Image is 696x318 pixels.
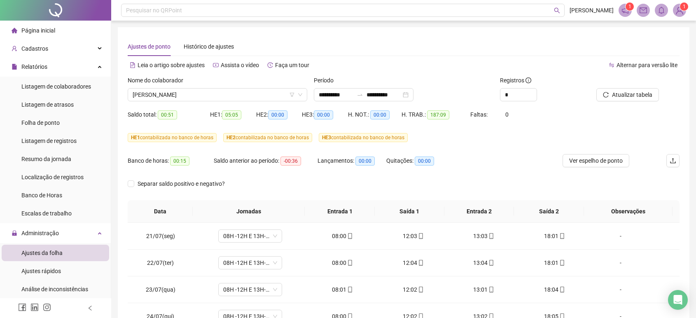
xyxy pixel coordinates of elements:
span: to [357,91,363,98]
div: - [596,231,645,241]
label: Nome do colaborador [128,76,189,85]
div: 08:00 [314,231,371,241]
span: contabilizada no banco de horas [319,133,408,142]
div: H. TRAB.: [402,110,471,119]
span: JOSÉ EDUARDO ALVES SIQUEIRA [133,89,302,101]
span: history [267,62,273,68]
span: -00:36 [280,157,301,166]
span: search [554,7,560,14]
span: 23/07(qua) [146,286,175,293]
span: Ajustes da folha [21,250,63,256]
span: mobile [558,260,565,266]
div: 12:03 [384,231,441,241]
span: Ver espelho de ponto [569,156,623,165]
span: mobile [346,260,353,266]
span: Análise de inconsistências [21,286,88,292]
th: Saída 2 [514,200,584,223]
span: 00:00 [268,110,287,119]
th: Jornadas [193,200,305,223]
span: mail [640,7,647,14]
th: Saída 1 [375,200,444,223]
span: mobile [346,233,353,239]
span: 0 [505,111,509,118]
span: mobile [488,260,494,266]
span: 187:09 [427,110,449,119]
span: 00:00 [415,157,434,166]
span: file-text [130,62,135,68]
span: notification [621,7,629,14]
span: file [12,64,17,70]
div: 13:03 [455,231,512,241]
img: 87615 [673,4,686,16]
div: Saldo total: [128,110,210,119]
span: Resumo da jornada [21,156,71,162]
span: contabilizada no banco de horas [223,133,312,142]
button: Ver espelho de ponto [563,154,629,167]
span: mobile [558,233,565,239]
div: 08:01 [314,285,371,294]
div: 13:04 [455,258,512,267]
span: 1 [628,4,631,9]
span: Banco de Horas [21,192,62,199]
span: 05:05 [222,110,241,119]
div: H. NOT.: [348,110,402,119]
span: 08H -12H E 13H-18H [223,230,277,242]
div: - [596,285,645,294]
div: 18:01 [526,231,583,241]
span: swap-right [357,91,363,98]
span: Atualizar tabela [612,90,652,99]
span: Leia o artigo sobre ajustes [138,62,205,68]
span: upload [670,157,676,164]
div: HE 2: [256,110,302,119]
span: youtube [213,62,219,68]
span: Histórico de ajustes [184,43,234,50]
span: mobile [417,233,424,239]
div: 18:01 [526,258,583,267]
span: mobile [417,260,424,266]
span: Registros [500,76,531,85]
div: HE 1: [210,110,256,119]
div: 13:01 [455,285,512,294]
span: HE 2 [227,135,236,140]
div: Quitações: [386,156,455,166]
span: Alternar para versão lite [617,62,677,68]
span: 1 [683,4,686,9]
span: contabilizada no banco de horas [128,133,217,142]
span: Localização de registros [21,174,84,180]
span: info-circle [526,77,531,83]
div: Open Intercom Messenger [668,290,688,310]
span: 22/07(ter) [147,260,174,266]
span: Ajustes rápidos [21,268,61,274]
span: user-add [12,46,17,51]
span: left [87,305,93,311]
span: 00:15 [170,157,189,166]
span: 00:00 [314,110,333,119]
span: Folha de ponto [21,119,60,126]
span: 08H -12H E 13H-18H [223,283,277,296]
span: linkedin [30,303,39,311]
span: Listagem de colaboradores [21,83,91,90]
span: swap [609,62,614,68]
span: mobile [558,287,565,292]
span: Listagem de atrasos [21,101,74,108]
span: Administração [21,230,59,236]
button: Atualizar tabela [596,88,659,101]
div: Banco de horas: [128,156,214,166]
span: HE 1 [131,135,140,140]
span: 08H -12H E 13H-18H [223,257,277,269]
span: Faltas: [470,111,489,118]
span: Relatórios [21,63,47,70]
span: Assista o vídeo [221,62,259,68]
th: Observações [584,200,673,223]
span: Ajustes de ponto [128,43,170,50]
div: HE 3: [302,110,348,119]
div: - [596,258,645,267]
th: Entrada 1 [305,200,374,223]
span: Página inicial [21,27,55,34]
span: HE 3 [322,135,331,140]
span: Faça um tour [275,62,309,68]
span: Listagem de registros [21,138,77,144]
sup: 1 [626,2,634,11]
div: 12:02 [384,285,441,294]
span: reload [603,92,609,98]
